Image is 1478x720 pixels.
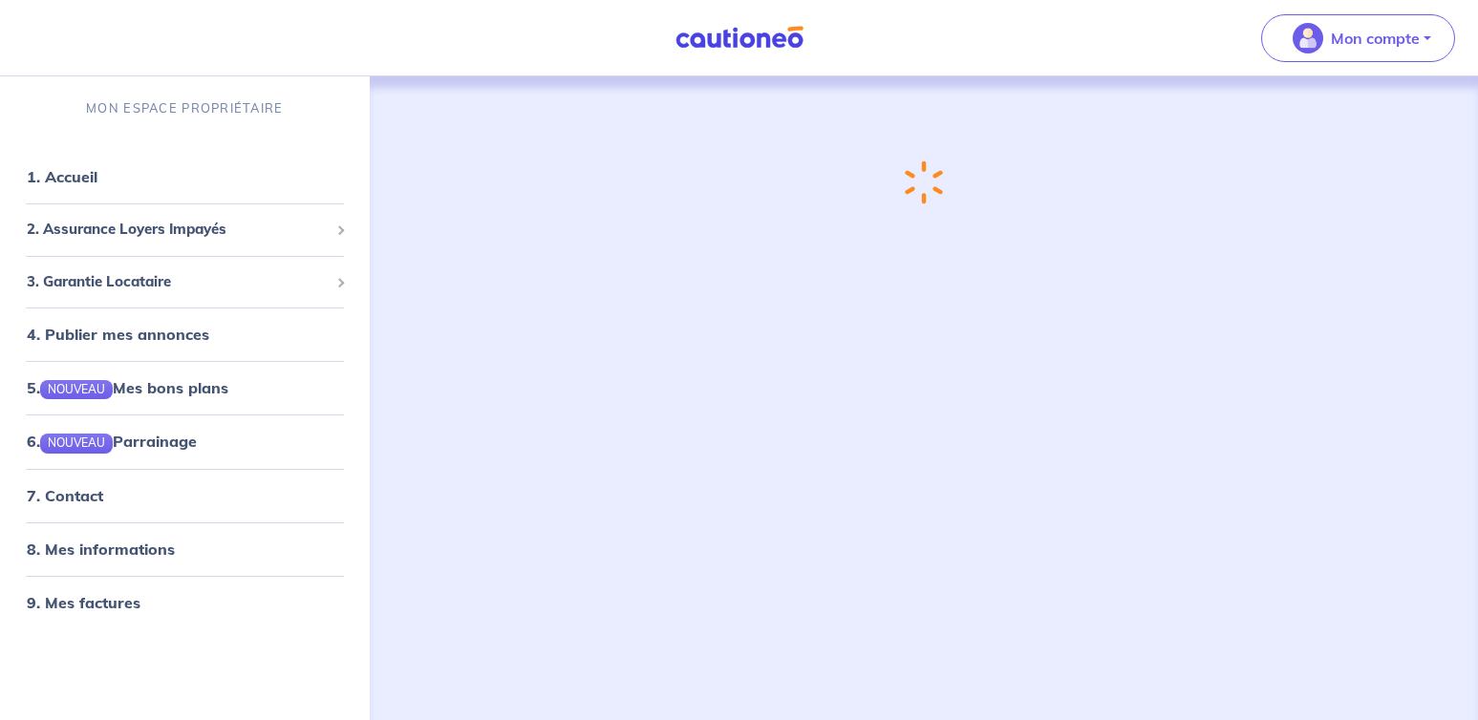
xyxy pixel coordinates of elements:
img: illu_account_valid_menu.svg [1293,23,1323,53]
div: 3. Garantie Locataire [8,264,362,301]
div: 9. Mes factures [8,583,362,622]
span: 2. Assurance Loyers Impayés [27,219,329,241]
a: 6.NOUVEAUParrainage [27,432,197,451]
div: 6.NOUVEAUParrainage [8,422,362,460]
a: 8. Mes informations [27,540,175,559]
a: 1. Accueil [27,167,97,186]
div: 2. Assurance Loyers Impayés [8,211,362,248]
p: Mon compte [1331,27,1420,50]
p: MON ESPACE PROPRIÉTAIRE [86,99,283,117]
a: 5.NOUVEAUMes bons plans [27,378,228,397]
div: 7. Contact [8,476,362,515]
img: Cautioneo [668,26,811,50]
img: loading-spinner [905,160,943,204]
span: 3. Garantie Locataire [27,271,329,293]
a: 7. Contact [27,486,103,505]
div: 8. Mes informations [8,530,362,568]
div: 4. Publier mes annonces [8,315,362,353]
a: 4. Publier mes annonces [27,325,209,344]
div: 5.NOUVEAUMes bons plans [8,369,362,407]
a: 9. Mes factures [27,593,140,612]
button: illu_account_valid_menu.svgMon compte [1261,14,1455,62]
div: 1. Accueil [8,158,362,196]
